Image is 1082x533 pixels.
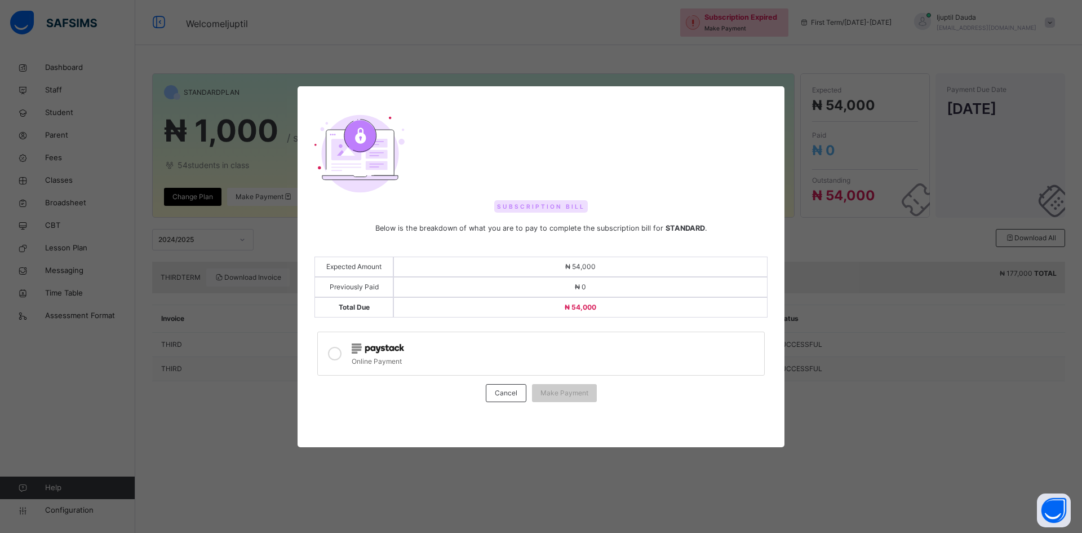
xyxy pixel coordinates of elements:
[540,388,588,398] span: Make Payment
[314,277,393,297] div: Previously Paid
[314,223,768,234] span: Below is the breakdown of what you are to pay to complete the subscription bill for .
[314,114,406,193] img: upgrade-plan.3b4dcafaee59b7a9d32205306f0ac200.svg
[352,354,759,367] div: Online Payment
[575,283,586,291] span: ₦ 0
[314,257,393,277] div: Expected Amount
[352,343,404,354] img: paystack.0b99254114f7d5403c0525f3550acd03.svg
[565,303,596,311] span: ₦ 54,000
[666,224,705,232] b: STANDARD
[565,262,596,271] span: ₦ 54,000
[494,200,588,213] span: Subscription Bill
[495,388,517,398] span: Cancel
[1037,494,1071,527] button: Open asap
[339,303,370,311] span: Total Due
